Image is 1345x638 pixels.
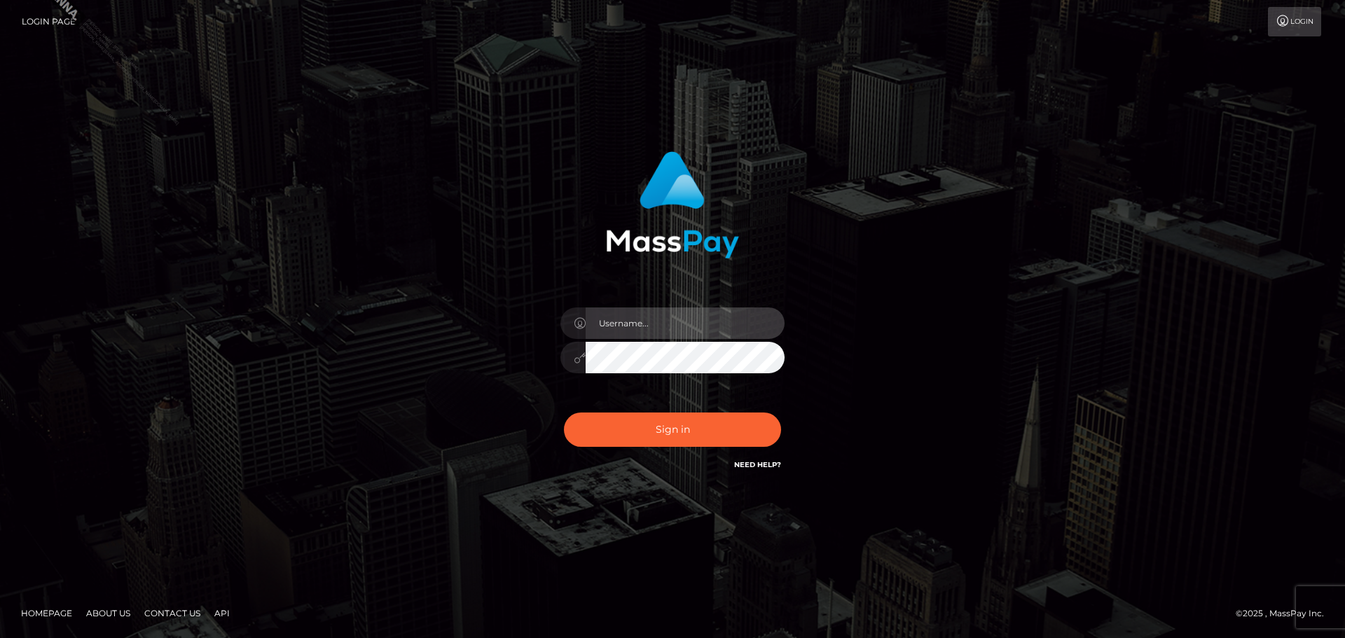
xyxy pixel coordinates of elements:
a: Contact Us [139,602,206,624]
div: © 2025 , MassPay Inc. [1236,606,1334,621]
a: Login Page [22,7,76,36]
input: Username... [586,307,785,339]
a: Login [1268,7,1321,36]
a: API [209,602,235,624]
img: MassPay Login [606,151,739,258]
a: Homepage [15,602,78,624]
button: Sign in [564,412,781,447]
a: Need Help? [734,460,781,469]
a: About Us [81,602,136,624]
